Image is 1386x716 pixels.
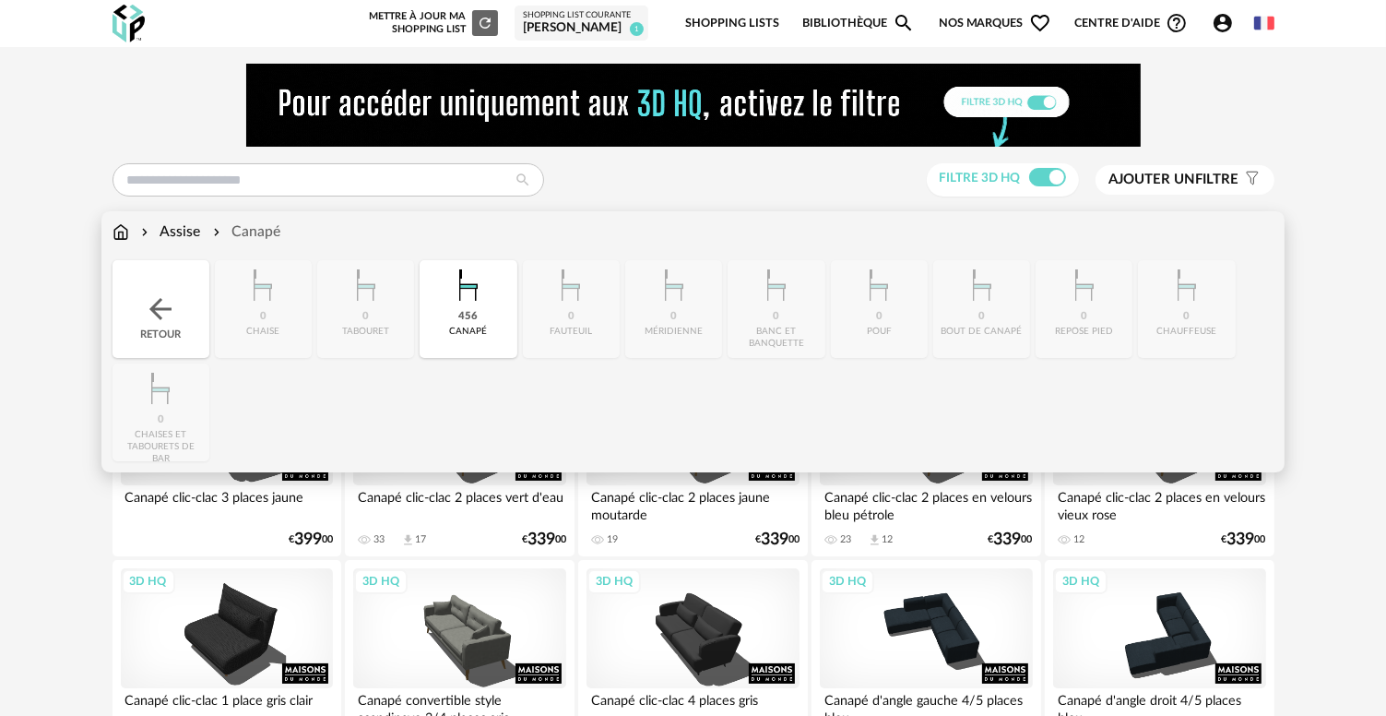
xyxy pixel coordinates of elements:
div: Canapé clic-clac 2 places en velours vieux rose [1053,485,1265,522]
span: Nos marques [939,2,1051,45]
a: Shopping List courante [PERSON_NAME] 1 [523,10,640,37]
span: 339 [994,533,1022,546]
span: Filtre 3D HQ [940,172,1021,185]
img: svg+xml;base64,PHN2ZyB3aWR0aD0iMjQiIGhlaWdodD0iMjQiIHZpZXdCb3g9IjAgMCAyNCAyNCIgZmlsbD0ibm9uZSIgeG... [144,292,177,326]
div: Retour [113,260,209,358]
div: [PERSON_NAME] [523,20,640,37]
div: 3D HQ [587,569,641,593]
div: Mettre à jour ma Shopping List [365,10,498,36]
span: Help Circle Outline icon [1166,12,1188,34]
img: fr [1254,13,1274,33]
div: 19 [607,533,618,546]
div: Canapé clic-clac 2 places en velours bleu pétrole [820,485,1032,522]
div: 456 [459,310,479,324]
img: OXP [113,5,145,42]
span: Ajouter un [1109,173,1196,186]
span: Download icon [401,533,415,547]
span: Centre d'aideHelp Circle Outline icon [1074,12,1188,34]
div: 23 [840,533,851,546]
span: 339 [1227,533,1255,546]
img: svg+xml;base64,PHN2ZyB3aWR0aD0iMTYiIGhlaWdodD0iMTciIHZpZXdCb3g9IjAgMCAxNiAxNyIgZmlsbD0ibm9uZSIgeG... [113,221,129,243]
img: Assise.png [444,260,493,310]
div: Canapé clic-clac 2 places jaune moutarde [586,485,799,522]
div: Assise [137,221,201,243]
div: 33 [373,533,385,546]
div: Canapé clic-clac 3 places jaune [121,485,333,522]
span: Download icon [868,533,882,547]
button: Ajouter unfiltre Filter icon [1096,165,1274,195]
div: Canapé clic-clac 2 places vert d'eau [353,485,565,522]
a: BibliothèqueMagnify icon [802,2,915,45]
div: € 00 [755,533,800,546]
div: € 00 [289,533,333,546]
img: svg+xml;base64,PHN2ZyB3aWR0aD0iMTYiIGhlaWdodD0iMTYiIHZpZXdCb3g9IjAgMCAxNiAxNiIgZmlsbD0ibm9uZSIgeG... [137,221,152,243]
span: Account Circle icon [1212,12,1242,34]
span: Magnify icon [893,12,915,34]
img: NEW%20NEW%20HQ%20NEW_V1.gif [246,64,1141,147]
div: € 00 [989,533,1033,546]
a: Shopping Lists [685,2,779,45]
div: 17 [415,533,426,546]
div: Shopping List courante [523,10,640,21]
span: Heart Outline icon [1029,12,1051,34]
div: 3D HQ [354,569,408,593]
span: 1 [630,22,644,36]
span: 339 [527,533,555,546]
div: 12 [882,533,893,546]
span: Account Circle icon [1212,12,1234,34]
div: 3D HQ [821,569,874,593]
div: canapé [450,326,488,338]
div: € 00 [522,533,566,546]
div: € 00 [1222,533,1266,546]
span: filtre [1109,171,1239,189]
span: 339 [761,533,788,546]
div: 3D HQ [122,569,175,593]
div: 3D HQ [1054,569,1108,593]
span: 399 [294,533,322,546]
span: Refresh icon [477,18,493,28]
div: 12 [1073,533,1084,546]
span: Filter icon [1239,171,1261,189]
